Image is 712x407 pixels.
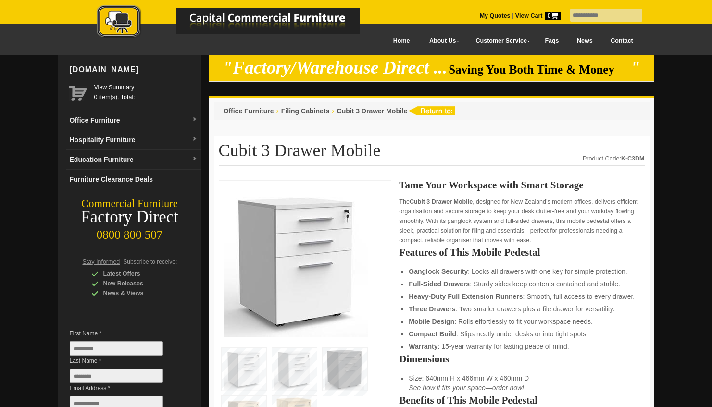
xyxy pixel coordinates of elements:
a: Education Furnituredropdown [66,150,201,170]
a: Hospitality Furnituredropdown [66,130,201,150]
strong: Compact Build [409,330,456,338]
strong: Cubit 3 Drawer Mobile [410,198,473,205]
a: Contact [601,30,642,52]
span: Saving You Both Time & Money [449,63,629,76]
img: return to [408,106,455,115]
strong: View Cart [515,12,561,19]
img: dropdown [192,156,198,162]
a: Office Furniture [224,107,274,115]
strong: Ganglock Security [409,268,468,275]
li: : Smooth, full access to every drawer. [409,292,635,301]
div: Factory Direct [58,210,201,224]
div: Commercial Furniture [58,197,201,210]
span: Last Name * [70,356,177,366]
img: dropdown [192,136,198,142]
img: dropdown [192,117,198,123]
li: › [276,106,279,116]
a: View Cart0 [513,12,560,19]
li: : 15-year warranty for lasting peace of mind. [409,342,635,351]
input: Last Name * [70,369,163,383]
div: Latest Offers [91,269,183,279]
h2: Features of This Mobile Pedestal [399,247,644,257]
a: View Summary [94,83,198,92]
h1: Cubit 3 Drawer Mobile [219,141,645,166]
a: Furniture Clearance Deals [66,170,201,189]
span: Stay Informed [83,259,120,265]
a: Filing Cabinets [281,107,329,115]
span: Email Address * [70,383,177,393]
a: My Quotes [480,12,511,19]
li: : Locks all drawers with one key for simple protection. [409,267,635,276]
li: : Rolls effortlessly to fit your workspace needs. [409,317,635,326]
div: News & Views [91,288,183,298]
strong: Three Drawers [409,305,455,313]
div: Product Code: [583,154,645,163]
h2: Tame Your Workspace with Smart Storage [399,180,644,190]
a: Capital Commercial Furniture Logo [70,5,407,43]
strong: Warranty [409,343,437,350]
a: News [568,30,601,52]
a: Cubit 3 Drawer Mobile [337,107,408,115]
a: Office Furnituredropdown [66,111,201,130]
em: See how it fits your space—order now! [409,384,524,392]
p: The , designed for New Zealand’s modern offices, delivers efficient organisation and secure stora... [399,197,644,245]
div: 0800 800 507 [58,223,201,242]
strong: Heavy-Duty Full Extension Runners [409,293,523,300]
input: First Name * [70,341,163,356]
li: › [332,106,334,116]
div: New Releases [91,279,183,288]
li: : Two smaller drawers plus a file drawer for versatility. [409,304,635,314]
span: 0 [545,12,561,20]
a: Faqs [536,30,568,52]
strong: Full-Sided Drawers [409,280,470,288]
span: First Name * [70,329,177,338]
div: [DOMAIN_NAME] [66,55,201,84]
a: Customer Service [465,30,536,52]
em: " [630,58,640,77]
h2: Dimensions [399,354,644,364]
a: About Us [419,30,465,52]
li: : Sturdy sides keep contents contained and stable. [409,279,635,289]
strong: K-C3DM [621,155,645,162]
li: Size: 640mm H x 466mm W x 460mm D [409,373,635,393]
span: 0 item(s), Total: [94,83,198,100]
li: : Slips neatly under desks or into tight spots. [409,329,635,339]
em: "Factory/Warehouse Direct ... [223,58,447,77]
h2: Benefits of This Mobile Pedestal [399,395,644,405]
img: Cubit 3 Drawer Mobile [224,185,368,337]
strong: Mobile Design [409,318,454,325]
span: Subscribe to receive: [123,259,177,265]
img: Capital Commercial Furniture Logo [70,5,407,40]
